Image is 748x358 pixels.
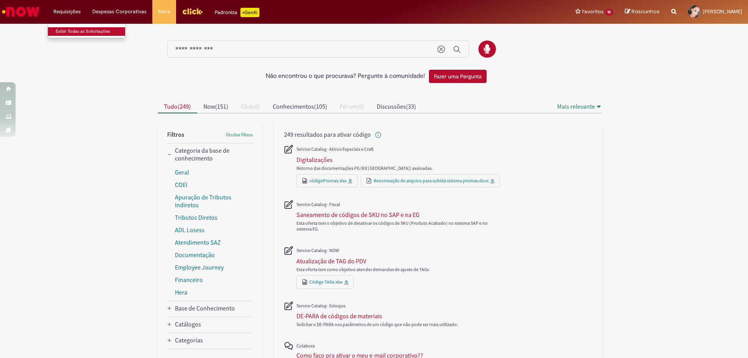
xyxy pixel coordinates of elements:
img: ServiceNow [1,4,41,19]
h2: Não encontrou o que procurava? Pergunte à comunidade! [266,73,425,80]
button: Fazer uma Pergunta [429,70,487,83]
a: Rascunhos [625,8,660,16]
span: Favoritos [582,8,603,16]
span: [PERSON_NAME] [703,8,742,15]
span: Requisições [53,8,81,16]
span: 10 [605,9,613,16]
a: Exibir Todas as Solicitações [48,27,134,36]
span: More [158,8,170,16]
span: Rascunhos [632,8,660,15]
div: Padroniza [215,8,259,17]
p: +GenAi [240,8,259,17]
img: click_logo_yellow_360x200.png [182,5,203,17]
span: Despesas Corporativas [92,8,146,16]
ul: Requisições [48,23,125,38]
